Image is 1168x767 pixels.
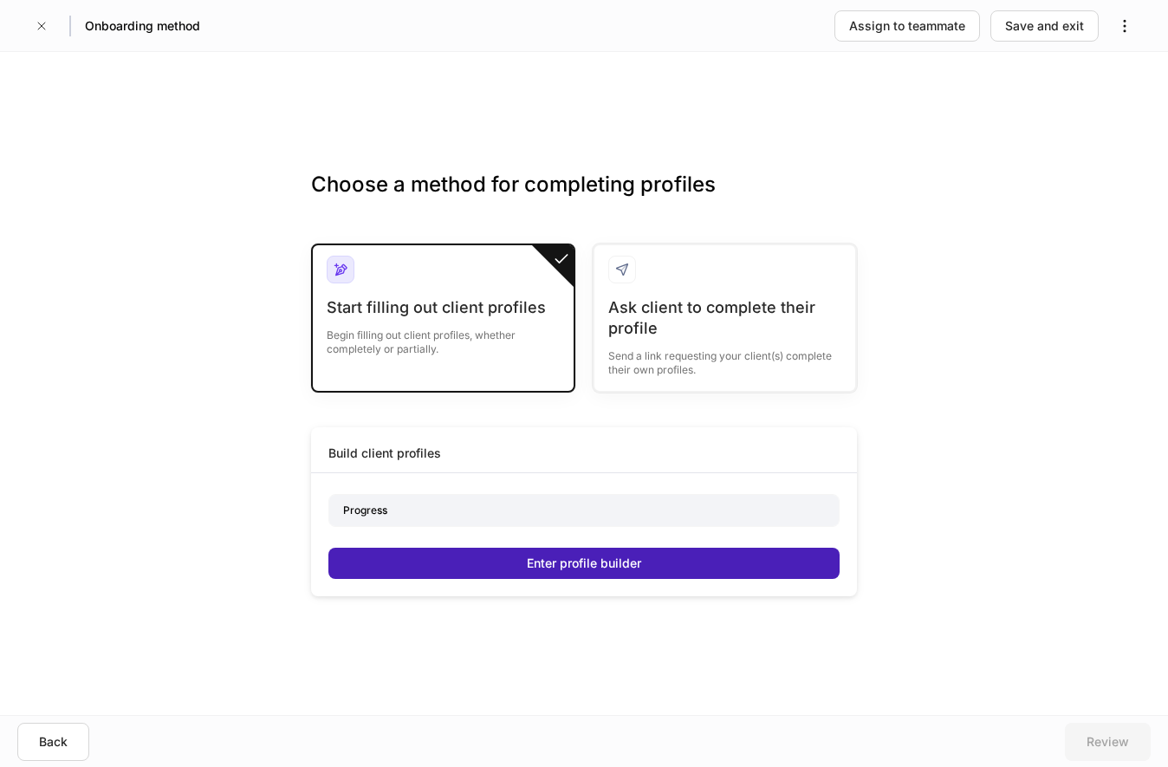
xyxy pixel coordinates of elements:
button: Back [17,723,89,761]
div: Progress [329,495,839,525]
button: Review [1065,723,1151,761]
button: Assign to teammate [834,10,980,42]
div: Begin filling out client profiles, whether completely or partially. [327,318,560,356]
h5: Onboarding method [85,17,200,35]
div: Assign to teammate [849,17,965,35]
div: Review [1087,733,1129,751]
div: Build client profiles [328,445,441,462]
div: Back [39,733,68,751]
div: Send a link requesting your client(s) complete their own profiles. [608,339,841,377]
div: Save and exit [1005,17,1084,35]
h3: Choose a method for completing profiles [311,171,857,226]
button: Enter profile builder [328,548,840,579]
div: Enter profile builder [527,555,641,572]
button: Save and exit [990,10,1099,42]
div: Start filling out client profiles [327,297,560,318]
div: Ask client to complete their profile [608,297,841,339]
